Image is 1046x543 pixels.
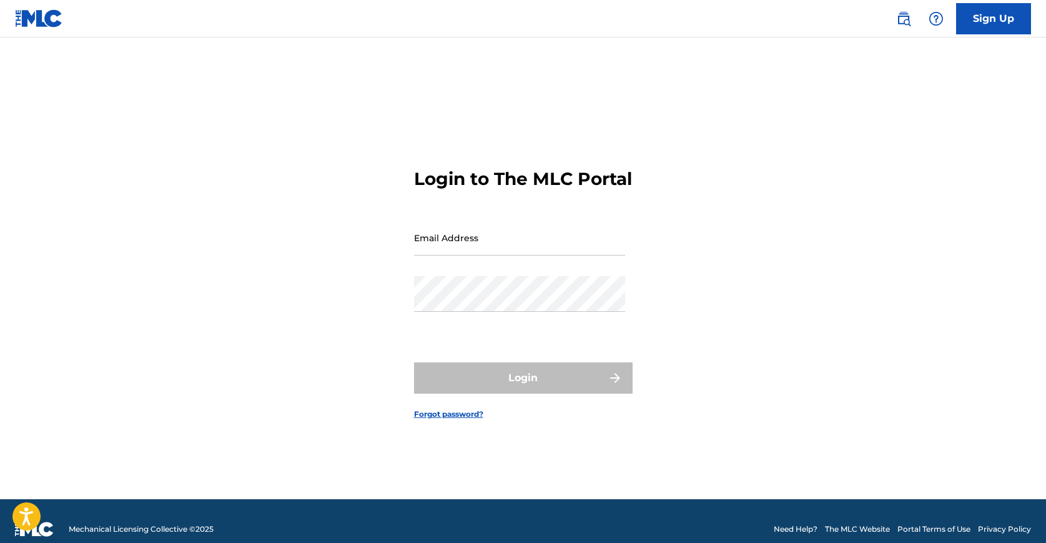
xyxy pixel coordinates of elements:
img: logo [15,522,54,537]
a: Public Search [891,6,916,31]
a: Privacy Policy [978,524,1031,535]
h3: Login to The MLC Portal [414,168,632,190]
div: Help [924,6,949,31]
a: Portal Terms of Use [897,524,970,535]
img: MLC Logo [15,9,63,27]
a: Sign Up [956,3,1031,34]
img: search [896,11,911,26]
img: help [929,11,944,26]
a: Forgot password? [414,409,483,420]
a: The MLC Website [825,524,890,535]
a: Need Help? [774,524,817,535]
span: Mechanical Licensing Collective © 2025 [69,524,214,535]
